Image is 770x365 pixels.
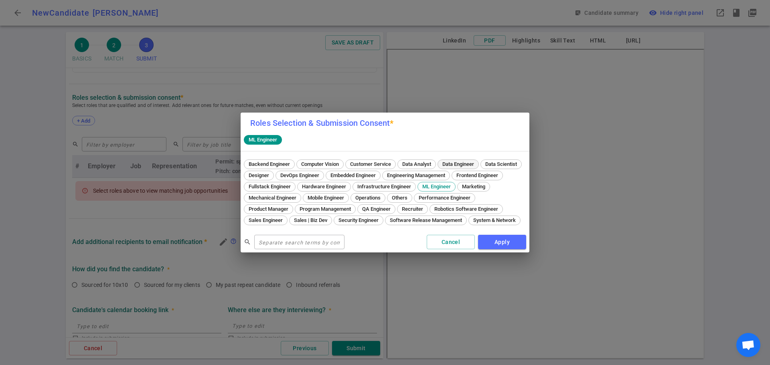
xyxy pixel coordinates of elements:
[416,195,473,201] span: Performance Engineer
[470,217,519,223] span: System & Network
[482,161,520,167] span: Data Scientist
[298,161,342,167] span: Computer Vision
[299,184,349,190] span: Hardware Engineer
[245,137,280,143] span: ML Engineer
[291,217,330,223] span: Sales | Biz Dev
[454,172,501,178] span: Frontend Engineer
[297,206,354,212] span: Program Management
[305,195,347,201] span: Mobile Engineer
[459,184,488,190] span: Marketing
[347,161,394,167] span: Customer Service
[440,161,477,167] span: Data Engineer
[419,184,454,190] span: ML Engineer
[384,172,448,178] span: Engineering Management
[254,236,344,248] input: Separate search terms by comma or space
[246,172,272,178] span: Designer
[246,195,299,201] span: Mechanical Engineer
[478,235,526,250] button: Apply
[278,172,322,178] span: DevOps Engineer
[387,217,465,223] span: Software Release Management
[246,206,291,212] span: Product Manager
[246,217,286,223] span: Sales Engineer
[359,206,393,212] span: QA Engineer
[250,118,394,128] label: Roles Selection & Submission Consent
[244,238,251,246] span: search
[432,206,501,212] span: Robotics Software Engineer
[399,206,426,212] span: Recruiter
[246,184,294,190] span: Fullstack Engineer
[353,195,383,201] span: Operations
[399,161,434,167] span: Data Analyst
[328,172,379,178] span: Embedded Engineer
[389,195,410,201] span: Others
[246,161,293,167] span: Backend Engineer
[355,184,414,190] span: Infrastructure Engineer
[427,235,475,250] button: Cancel
[736,333,760,357] div: Open chat
[336,217,381,223] span: Security Engineer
